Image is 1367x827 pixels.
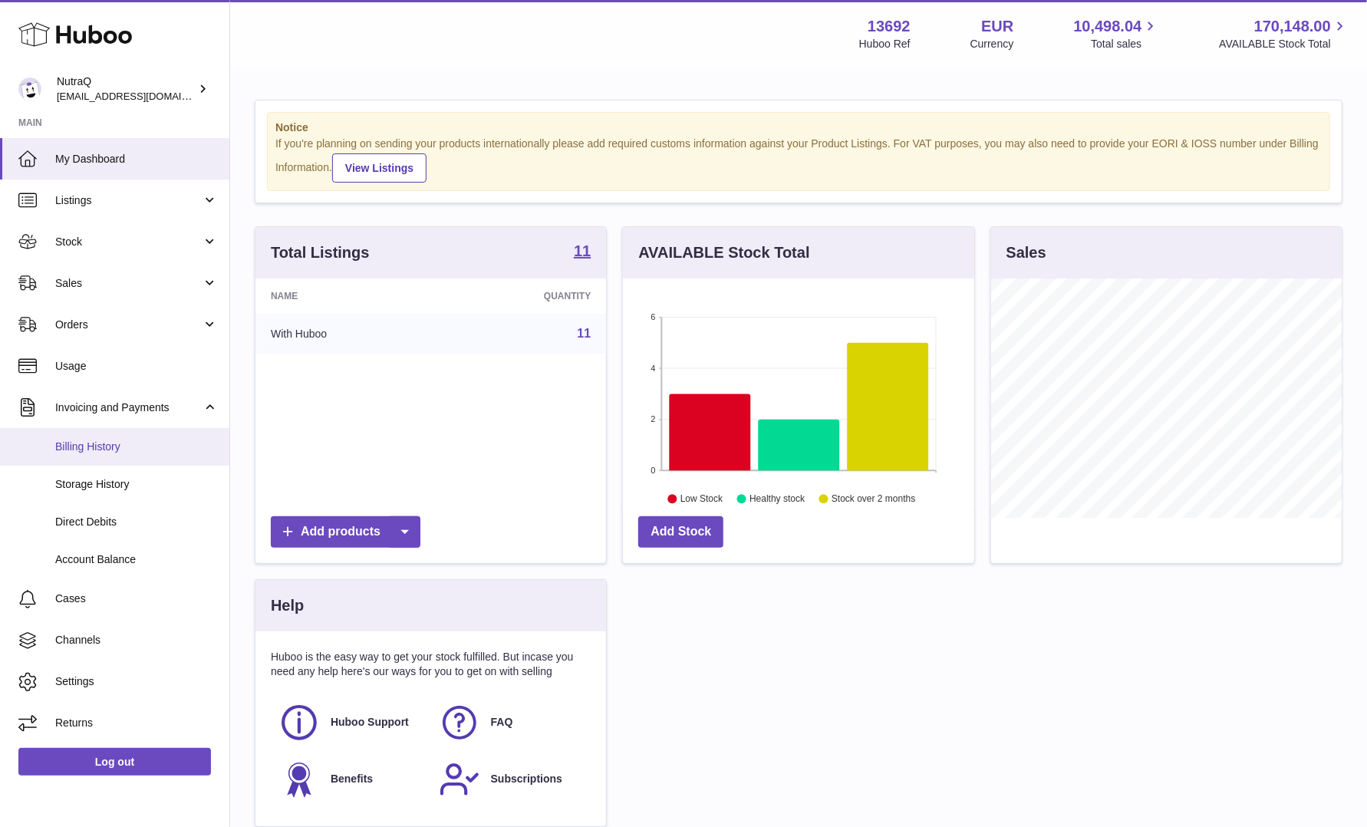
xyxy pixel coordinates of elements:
[55,633,218,647] span: Channels
[55,152,218,166] span: My Dashboard
[439,759,584,800] a: Subscriptions
[271,242,370,263] h3: Total Listings
[651,364,656,373] text: 4
[491,772,562,786] span: Subscriptions
[55,515,218,529] span: Direct Debits
[55,440,218,454] span: Billing History
[439,702,584,743] a: FAQ
[574,243,591,262] a: 11
[278,702,423,743] a: Huboo Support
[832,493,915,504] text: Stock over 2 months
[574,243,591,259] strong: 11
[55,552,218,567] span: Account Balance
[55,716,218,730] span: Returns
[271,595,304,616] h3: Help
[18,77,41,100] img: log@nutraq.com
[651,312,656,321] text: 6
[55,359,218,374] span: Usage
[638,242,809,263] h3: AVAILABLE Stock Total
[680,493,723,504] text: Low Stock
[18,748,211,776] a: Log out
[578,327,591,340] a: 11
[331,715,409,730] span: Huboo Support
[970,37,1014,51] div: Currency
[651,466,656,475] text: 0
[255,278,440,314] th: Name
[255,314,440,354] td: With Huboo
[57,90,226,102] span: [EMAIL_ADDRESS][DOMAIN_NAME]
[55,400,202,415] span: Invoicing and Payments
[651,414,656,423] text: 2
[638,516,723,548] a: Add Stock
[332,153,427,183] a: View Listings
[55,235,202,249] span: Stock
[278,759,423,800] a: Benefits
[55,591,218,606] span: Cases
[440,278,606,314] th: Quantity
[55,276,202,291] span: Sales
[868,16,911,37] strong: 13692
[859,37,911,51] div: Huboo Ref
[981,16,1013,37] strong: EUR
[57,74,195,104] div: NutraQ
[749,493,805,504] text: Healthy stock
[1219,37,1349,51] span: AVAILABLE Stock Total
[1091,37,1159,51] span: Total sales
[271,516,420,548] a: Add products
[275,137,1322,183] div: If you're planning on sending your products internationally please add required customs informati...
[331,772,373,786] span: Benefits
[1219,16,1349,51] a: 170,148.00 AVAILABLE Stock Total
[55,193,202,208] span: Listings
[1254,16,1331,37] span: 170,148.00
[55,477,218,492] span: Storage History
[55,674,218,689] span: Settings
[1006,242,1046,263] h3: Sales
[55,318,202,332] span: Orders
[1073,16,1159,51] a: 10,498.04 Total sales
[271,650,591,679] p: Huboo is the easy way to get your stock fulfilled. But incase you need any help here's our ways f...
[1073,16,1141,37] span: 10,498.04
[275,120,1322,135] strong: Notice
[491,715,513,730] span: FAQ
